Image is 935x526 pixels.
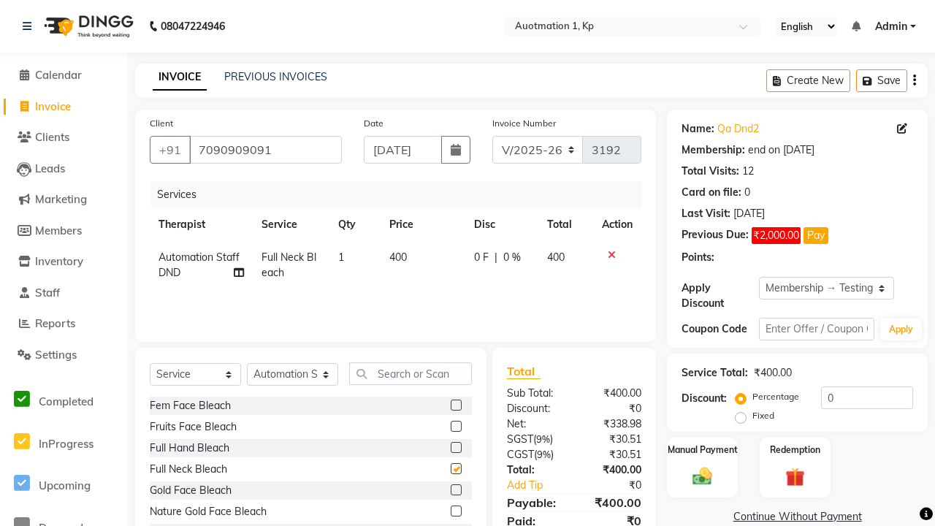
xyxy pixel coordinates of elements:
span: Staff [35,286,60,300]
div: Last Visit: [682,206,730,221]
span: 0 F [474,250,489,265]
span: InProgress [39,437,93,451]
div: ₹400.00 [574,386,652,401]
button: Pay [804,227,828,244]
label: Invoice Number [492,117,556,130]
th: Therapist [150,208,253,241]
a: Add Tip [496,478,587,493]
span: 9% [537,449,551,460]
span: ₹2,000.00 [752,227,801,244]
label: Manual Payment [668,443,738,457]
span: Completed [39,394,93,408]
button: Apply [880,319,922,340]
span: 1 [338,251,344,264]
label: Date [364,117,383,130]
div: Membership: [682,142,745,158]
div: Card on file: [682,185,741,200]
a: Invoice [4,99,124,115]
div: Apply Discount [682,281,759,311]
a: Members [4,223,124,240]
span: Marketing [35,192,87,206]
span: Automation Staff DND [159,251,240,279]
div: Service Total: [682,365,748,381]
img: _cash.svg [687,465,717,487]
span: CGST [507,448,534,461]
a: INVOICE [153,64,207,91]
span: Invoice [35,99,71,113]
div: Sub Total: [496,386,574,401]
th: Total [538,208,594,241]
span: 400 [547,251,565,264]
th: Price [381,208,465,241]
div: ( ) [496,447,574,462]
img: logo [37,6,137,47]
div: Total: [496,462,574,478]
span: | [495,250,497,265]
div: ₹30.51 [574,432,652,447]
span: Leads [35,161,65,175]
a: Settings [4,347,124,364]
div: Full Neck Bleach [150,462,227,477]
div: Total Visits: [682,164,739,179]
span: Clients [35,130,69,144]
a: PREVIOUS INVOICES [224,70,327,83]
a: Marketing [4,191,124,208]
span: Full Neck Bleach [262,251,316,279]
a: Staff [4,285,124,302]
div: ₹0 [587,478,652,493]
span: 400 [389,251,407,264]
div: ₹400.00 [754,365,792,381]
a: Reports [4,316,124,332]
div: ₹400.00 [574,462,652,478]
th: Action [593,208,641,241]
div: ₹30.51 [574,447,652,462]
span: Reports [35,316,75,330]
a: Leads [4,161,124,178]
span: Calendar [35,68,82,82]
div: Payable: [496,494,574,511]
div: Services [151,181,652,208]
div: Coupon Code [682,321,759,337]
img: _gift.svg [779,465,810,489]
button: Create New [766,69,850,92]
input: Search by Name/Mobile/Email/Code [189,136,342,164]
label: Redemption [770,443,820,457]
span: Admin [875,19,907,34]
div: Previous Due: [682,227,749,244]
div: ₹0 [574,401,652,416]
div: Net: [496,416,574,432]
span: Upcoming [39,479,91,492]
span: Inventory [35,254,83,268]
th: Disc [465,208,538,241]
div: ₹400.00 [574,494,652,511]
input: Enter Offer / Coupon Code [759,318,874,340]
a: Calendar [4,67,124,84]
div: [DATE] [733,206,765,221]
div: end on [DATE] [748,142,814,158]
div: Nature Gold Face Bleach [150,504,267,519]
div: Discount: [496,401,574,416]
a: Clients [4,129,124,146]
b: 08047224946 [161,6,225,47]
input: Search or Scan [349,362,472,385]
div: 0 [744,185,750,200]
div: Fem Face Bleach [150,398,231,413]
span: 0 % [503,250,521,265]
div: Name: [682,121,714,137]
div: 12 [742,164,754,179]
div: Discount: [682,391,727,406]
div: ( ) [496,432,574,447]
div: Full Hand Bleach [150,441,229,456]
a: Continue Without Payment [670,509,925,525]
a: Qa Dnd2 [717,121,759,137]
a: Inventory [4,254,124,270]
div: Fruits Face Bleach [150,419,237,435]
span: Settings [35,348,77,362]
label: Fixed [752,409,774,422]
div: Points: [682,250,714,265]
span: 9% [536,433,550,445]
span: SGST [507,432,533,446]
th: Service [253,208,329,241]
span: Total [507,364,541,379]
th: Qty [329,208,381,241]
